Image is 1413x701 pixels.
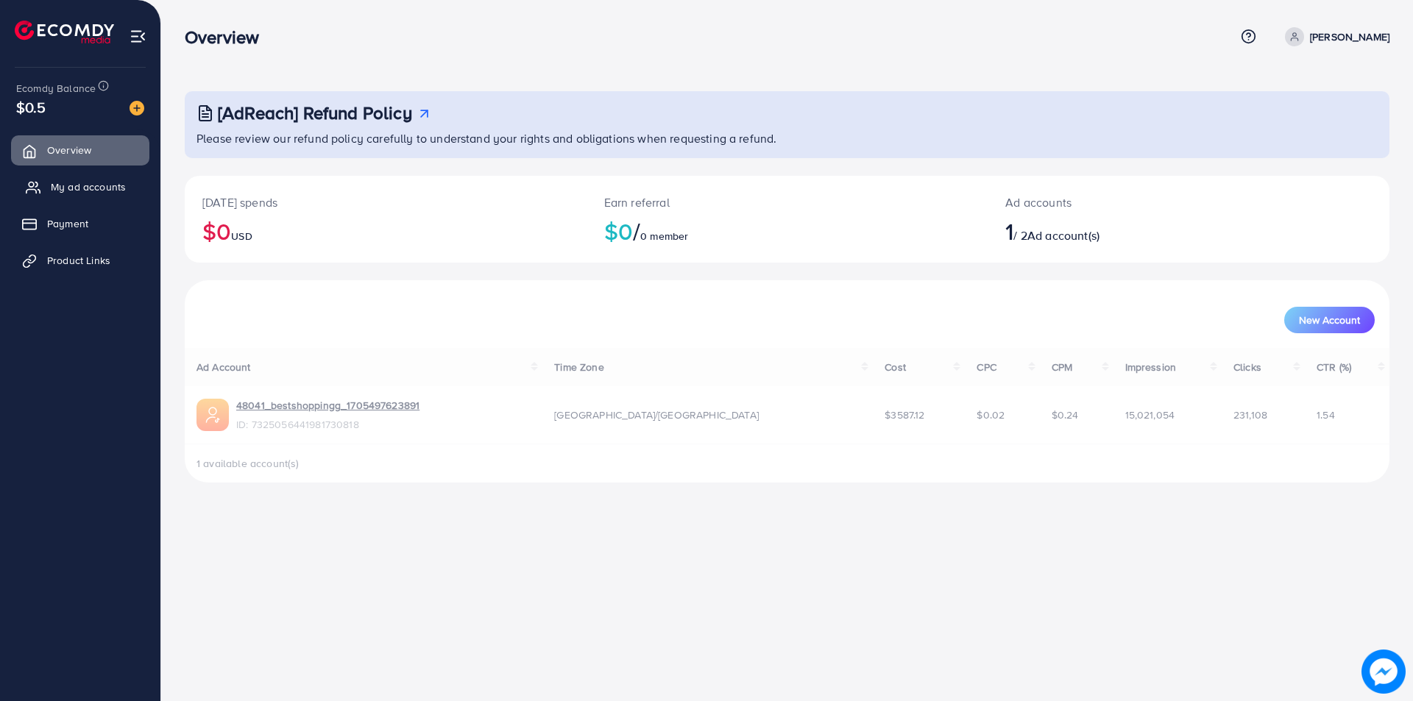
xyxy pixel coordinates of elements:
[1310,28,1389,46] p: [PERSON_NAME]
[218,102,412,124] h3: [AdReach] Refund Policy
[11,246,149,275] a: Product Links
[16,81,96,96] span: Ecomdy Balance
[16,96,46,118] span: $0.5
[15,21,114,43] img: logo
[47,143,91,157] span: Overview
[633,214,640,248] span: /
[604,217,971,245] h2: $0
[11,209,149,238] a: Payment
[1299,315,1360,325] span: New Account
[1279,27,1389,46] a: [PERSON_NAME]
[196,129,1381,147] p: Please review our refund policy carefully to understand your rights and obligations when requesti...
[202,217,569,245] h2: $0
[185,26,271,48] h3: Overview
[1027,227,1099,243] span: Ad account(s)
[202,193,569,211] p: [DATE] spends
[1005,214,1013,248] span: 1
[11,172,149,202] a: My ad accounts
[640,229,688,243] span: 0 member
[604,193,971,211] p: Earn referral
[47,216,88,231] span: Payment
[130,101,144,115] img: image
[47,253,110,268] span: Product Links
[130,28,146,45] img: menu
[231,229,252,243] span: USD
[1005,217,1271,245] h2: / 2
[1361,650,1406,694] img: image
[51,179,126,194] span: My ad accounts
[1005,193,1271,211] p: Ad accounts
[1284,307,1375,333] button: New Account
[11,135,149,165] a: Overview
